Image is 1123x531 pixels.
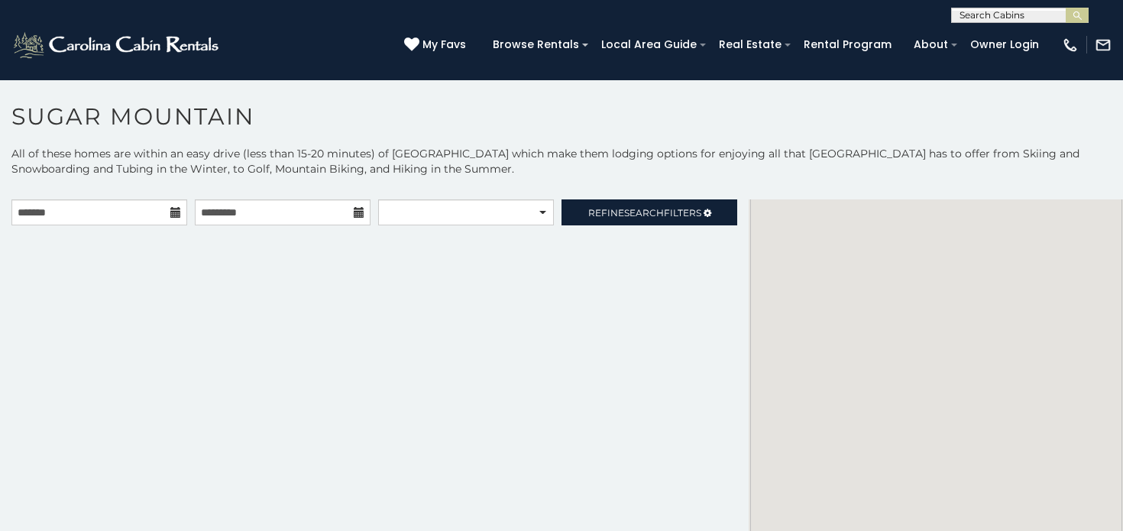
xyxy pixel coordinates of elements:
[11,30,223,60] img: White-1-2.png
[594,33,704,57] a: Local Area Guide
[485,33,587,57] a: Browse Rentals
[1095,37,1112,53] img: mail-regular-white.png
[624,207,664,219] span: Search
[796,33,899,57] a: Rental Program
[963,33,1047,57] a: Owner Login
[1062,37,1079,53] img: phone-regular-white.png
[561,199,737,225] a: RefineSearchFilters
[711,33,789,57] a: Real Estate
[422,37,466,53] span: My Favs
[906,33,956,57] a: About
[404,37,470,53] a: My Favs
[588,207,701,219] span: Refine Filters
